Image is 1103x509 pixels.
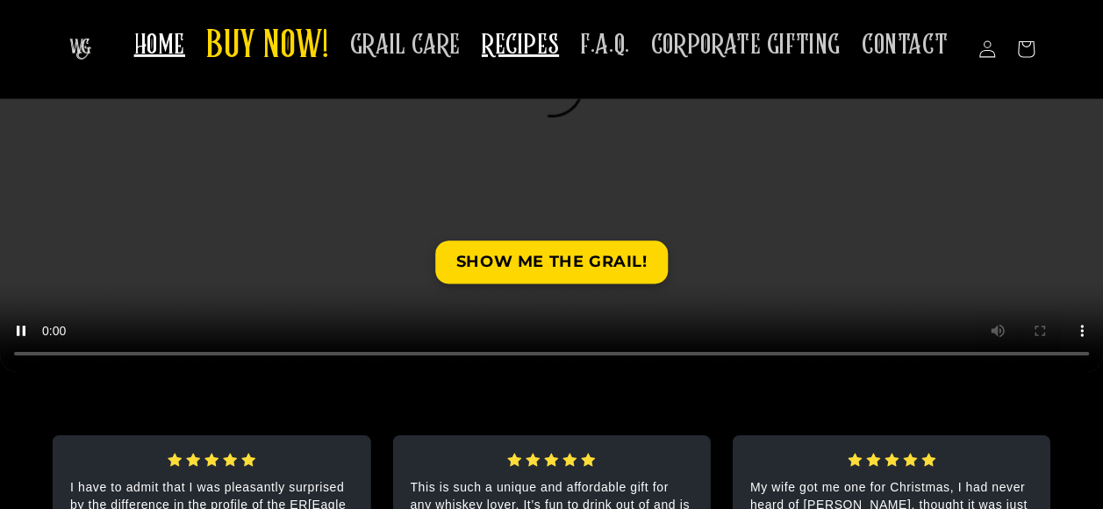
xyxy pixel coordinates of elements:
span: CORPORATE GIFTING [651,28,841,62]
a: F.A.Q. [569,18,641,73]
span: F.A.Q. [580,28,630,62]
a: HOME [124,18,196,73]
a: RECIPES [471,18,569,73]
span: CONTACT [862,28,948,62]
span: GRAIL CARE [350,28,461,62]
a: CORPORATE GIFTING [641,18,851,73]
span: RECIPES [482,28,559,62]
span: HOME [134,28,185,62]
img: The Whiskey Grail [69,39,91,60]
a: BUY NOW! [196,12,340,82]
a: CONTACT [851,18,958,73]
a: SHOW ME THE GRAIL! [435,240,669,283]
a: GRAIL CARE [340,18,471,73]
span: BUY NOW! [206,23,329,71]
